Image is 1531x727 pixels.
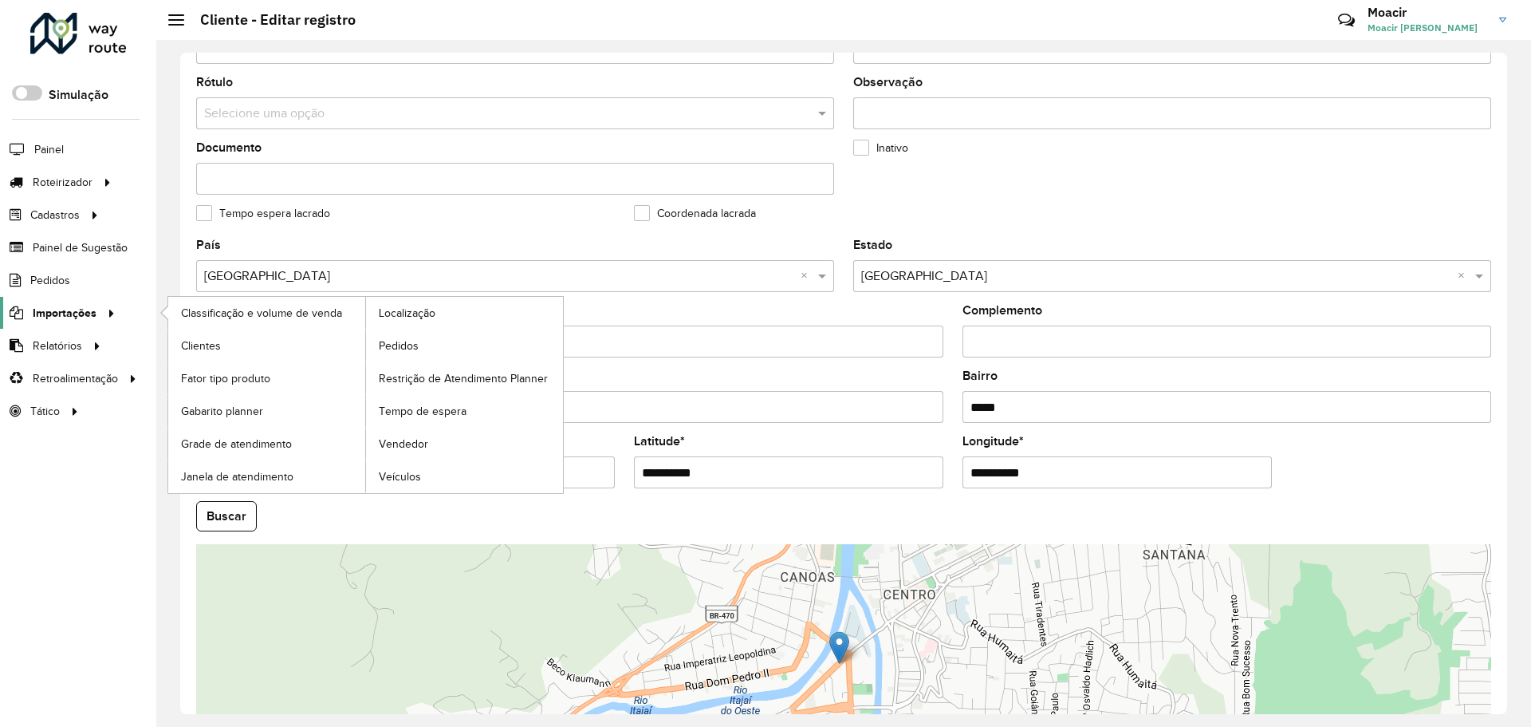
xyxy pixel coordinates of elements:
[196,73,233,92] label: Rótulo
[181,403,263,420] span: Gabarito planner
[33,174,92,191] span: Roteirizador
[1368,5,1487,20] h3: Moacir
[1458,267,1471,286] span: Clear all
[801,267,814,286] span: Clear all
[181,305,342,322] span: Classificação e volume de venda
[829,631,849,664] img: Marker
[181,338,221,354] span: Clientes
[30,403,60,420] span: Tático
[168,297,365,329] a: Classificação e volume de venda
[181,436,292,452] span: Grade de atendimento
[379,305,435,322] span: Localização
[184,11,356,29] h2: Cliente - Editar registro
[168,460,365,492] a: Janela de atendimento
[181,468,293,485] span: Janela de atendimento
[962,301,1042,320] label: Complemento
[196,138,262,157] label: Documento
[196,235,221,255] label: País
[366,297,563,329] a: Localização
[49,85,108,105] label: Simulação
[168,395,365,427] a: Gabarito planner
[366,395,563,427] a: Tempo de espera
[379,468,421,485] span: Veículos
[962,366,998,385] label: Bairro
[379,370,548,387] span: Restrição de Atendimento Planner
[30,207,80,223] span: Cadastros
[366,460,563,492] a: Veículos
[34,141,64,158] span: Painel
[168,428,365,460] a: Grade de atendimento
[168,330,365,362] a: Clientes
[634,432,685,451] label: Latitude
[1368,21,1487,35] span: Moacir [PERSON_NAME]
[366,330,563,362] a: Pedidos
[196,501,257,531] button: Buscar
[33,239,128,256] span: Painel de Sugestão
[853,73,923,92] label: Observação
[853,235,892,255] label: Estado
[33,305,96,322] span: Importações
[379,403,466,420] span: Tempo de espera
[366,362,563,394] a: Restrição de Atendimento Planner
[196,205,330,222] label: Tempo espera lacrado
[1329,3,1364,38] a: Contato Rápido
[379,436,428,452] span: Vendedor
[379,338,419,354] span: Pedidos
[634,205,756,222] label: Coordenada lacrada
[181,370,270,387] span: Fator tipo produto
[33,338,82,354] span: Relatórios
[853,140,908,156] label: Inativo
[33,370,118,387] span: Retroalimentação
[366,428,563,460] a: Vendedor
[168,362,365,394] a: Fator tipo produto
[962,432,1024,451] label: Longitude
[30,272,70,289] span: Pedidos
